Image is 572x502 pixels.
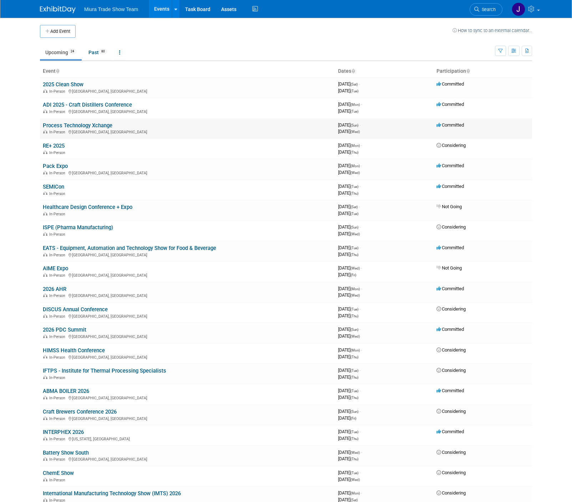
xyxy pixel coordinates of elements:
[351,328,358,332] span: (Sun)
[43,150,47,154] img: In-Person Event
[359,122,361,128] span: -
[338,415,356,421] span: [DATE]
[43,88,332,94] div: [GEOGRAPHIC_DATA], [GEOGRAPHIC_DATA]
[338,88,358,93] span: [DATE]
[338,490,362,496] span: [DATE]
[351,396,358,400] span: (Thu)
[434,65,532,77] th: Participation
[43,109,47,113] img: In-Person Event
[338,184,361,189] span: [DATE]
[338,313,358,318] span: [DATE]
[49,457,67,462] span: In-Person
[351,293,360,297] span: (Wed)
[436,347,466,353] span: Considering
[351,334,360,338] span: (Wed)
[49,314,67,319] span: In-Person
[338,190,358,196] span: [DATE]
[43,333,332,339] div: [GEOGRAPHIC_DATA], [GEOGRAPHIC_DATA]
[43,416,47,420] img: In-Person Event
[359,409,361,414] span: -
[338,108,358,114] span: [DATE]
[43,456,332,462] div: [GEOGRAPHIC_DATA], [GEOGRAPHIC_DATA]
[436,490,466,496] span: Considering
[359,388,361,393] span: -
[436,470,466,475] span: Considering
[359,184,361,189] span: -
[436,122,464,128] span: Committed
[351,266,360,270] span: (Wed)
[338,286,362,291] span: [DATE]
[361,102,362,107] span: -
[359,81,360,87] span: -
[43,396,47,399] img: In-Person Event
[43,184,64,190] a: SEMICon
[351,68,355,74] a: Sort by Start Date
[338,429,361,434] span: [DATE]
[359,204,360,209] span: -
[512,2,525,16] img: Jason Vega
[338,265,362,271] span: [DATE]
[43,327,86,333] a: 2026 PDC Summit
[359,327,361,332] span: -
[40,6,76,13] img: ExhibitDay
[436,224,466,230] span: Considering
[436,184,464,189] span: Committed
[436,265,462,271] span: Not Going
[49,109,67,114] span: In-Person
[43,355,47,359] img: In-Person Event
[351,246,358,250] span: (Tue)
[43,293,47,297] img: In-Person Event
[338,306,361,312] span: [DATE]
[43,375,47,379] img: In-Person Event
[351,348,360,352] span: (Mon)
[351,232,360,236] span: (Wed)
[43,191,47,195] img: In-Person Event
[436,388,464,393] span: Committed
[351,369,358,373] span: (Tue)
[43,347,105,354] a: HIMSS Health Conference
[43,306,108,313] a: DISCUS Annual Conference
[43,388,89,394] a: ABMA BOILER 2026
[43,415,332,421] div: [GEOGRAPHIC_DATA], [GEOGRAPHIC_DATA]
[436,450,466,455] span: Considering
[43,122,112,129] a: Process Technology Xchange
[479,7,496,12] span: Search
[338,456,358,461] span: [DATE]
[351,150,358,154] span: (Thu)
[43,286,66,292] a: 2026 AHR
[43,143,65,149] a: RE+ 2025
[436,327,464,332] span: Committed
[338,245,361,250] span: [DATE]
[351,225,358,229] span: (Sun)
[40,65,335,77] th: Event
[43,272,332,278] div: [GEOGRAPHIC_DATA], [GEOGRAPHIC_DATA]
[338,272,356,277] span: [DATE]
[338,374,358,380] span: [DATE]
[49,355,67,360] span: In-Person
[49,375,67,380] span: In-Person
[43,437,47,440] img: In-Person Event
[43,490,181,497] a: International Manufacturing Technology Show (IMTS) 2026
[351,212,358,216] span: (Tue)
[43,245,216,251] a: EATS - Equipment, Automation and Technology Show for Food & Beverage
[351,437,358,441] span: (Thu)
[43,171,47,174] img: In-Person Event
[338,143,362,148] span: [DATE]
[43,354,332,360] div: [GEOGRAPHIC_DATA], [GEOGRAPHIC_DATA]
[43,130,47,133] img: In-Person Event
[43,108,332,114] div: [GEOGRAPHIC_DATA], [GEOGRAPHIC_DATA]
[436,81,464,87] span: Committed
[338,470,361,475] span: [DATE]
[351,389,358,393] span: (Tue)
[49,478,67,482] span: In-Person
[49,191,67,196] span: In-Person
[351,273,356,277] span: (Fri)
[338,436,358,441] span: [DATE]
[436,368,466,373] span: Considering
[351,164,360,168] span: (Mon)
[49,89,67,94] span: In-Person
[351,130,360,134] span: (Wed)
[351,307,358,311] span: (Tue)
[351,103,360,107] span: (Mon)
[43,429,84,435] a: INTERPHEX 2026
